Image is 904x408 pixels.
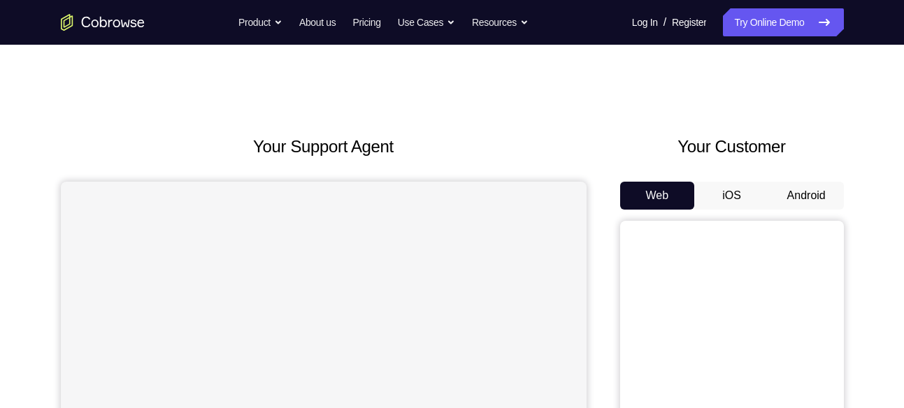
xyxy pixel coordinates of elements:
[61,134,587,159] h2: Your Support Agent
[61,14,145,31] a: Go to the home page
[663,14,666,31] span: /
[632,8,658,36] a: Log In
[620,182,695,210] button: Web
[769,182,844,210] button: Android
[672,8,706,36] a: Register
[723,8,843,36] a: Try Online Demo
[299,8,336,36] a: About us
[238,8,282,36] button: Product
[472,8,529,36] button: Resources
[352,8,380,36] a: Pricing
[620,134,844,159] h2: Your Customer
[398,8,455,36] button: Use Cases
[694,182,769,210] button: iOS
